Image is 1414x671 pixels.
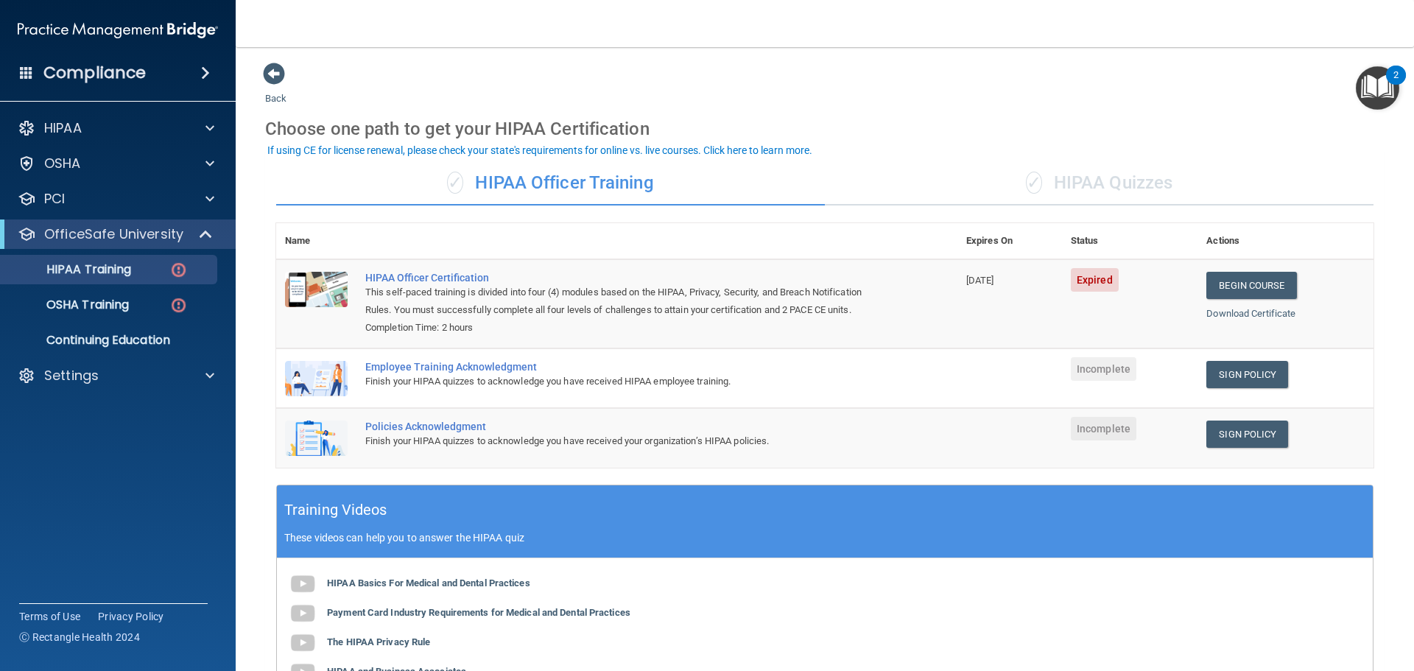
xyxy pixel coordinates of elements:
p: HIPAA [44,119,82,137]
p: Settings [44,367,99,384]
div: 2 [1393,75,1399,94]
img: gray_youtube_icon.38fcd6cc.png [288,599,317,628]
div: Policies Acknowledgment [365,421,884,432]
b: The HIPAA Privacy Rule [327,636,430,647]
a: Sign Policy [1206,361,1288,388]
div: If using CE for license renewal, please check your state's requirements for online vs. live cours... [267,145,812,155]
div: Finish your HIPAA quizzes to acknowledge you have received HIPAA employee training. [365,373,884,390]
p: OSHA [44,155,81,172]
h5: Training Videos [284,497,387,523]
img: gray_youtube_icon.38fcd6cc.png [288,569,317,599]
div: This self-paced training is divided into four (4) modules based on the HIPAA, Privacy, Security, ... [365,284,884,319]
span: Incomplete [1071,417,1136,440]
b: HIPAA Basics For Medical and Dental Practices [327,577,530,589]
img: PMB logo [18,15,218,45]
img: gray_youtube_icon.38fcd6cc.png [288,628,317,658]
p: HIPAA Training [10,262,131,277]
div: Employee Training Acknowledgment [365,361,884,373]
a: Sign Policy [1206,421,1288,448]
div: Finish your HIPAA quizzes to acknowledge you have received your organization’s HIPAA policies. [365,432,884,450]
th: Status [1062,223,1197,259]
p: OfficeSafe University [44,225,183,243]
span: Expired [1071,268,1119,292]
p: OSHA Training [10,298,129,312]
a: Back [265,75,286,104]
button: If using CE for license renewal, please check your state's requirements for online vs. live cours... [265,143,815,158]
th: Actions [1197,223,1373,259]
a: Settings [18,367,214,384]
a: Privacy Policy [98,609,164,624]
div: Choose one path to get your HIPAA Certification [265,108,1385,150]
a: OfficeSafe University [18,225,214,243]
th: Name [276,223,356,259]
a: Begin Course [1206,272,1296,299]
th: Expires On [957,223,1062,259]
span: ✓ [447,172,463,194]
p: Continuing Education [10,333,211,348]
span: Incomplete [1071,357,1136,381]
p: These videos can help you to answer the HIPAA quiz [284,532,1365,544]
span: ✓ [1026,172,1042,194]
a: Download Certificate [1206,308,1295,319]
div: HIPAA Officer Training [276,161,825,205]
a: OSHA [18,155,214,172]
a: PCI [18,190,214,208]
button: Open Resource Center, 2 new notifications [1356,66,1399,110]
div: Completion Time: 2 hours [365,319,884,337]
img: danger-circle.6113f641.png [169,296,188,315]
h4: Compliance [43,63,146,83]
div: HIPAA Quizzes [825,161,1373,205]
b: Payment Card Industry Requirements for Medical and Dental Practices [327,607,630,618]
a: Terms of Use [19,609,80,624]
span: [DATE] [966,275,994,286]
a: HIPAA [18,119,214,137]
img: danger-circle.6113f641.png [169,261,188,279]
a: HIPAA Officer Certification [365,272,884,284]
p: PCI [44,190,65,208]
span: Ⓒ Rectangle Health 2024 [19,630,140,644]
